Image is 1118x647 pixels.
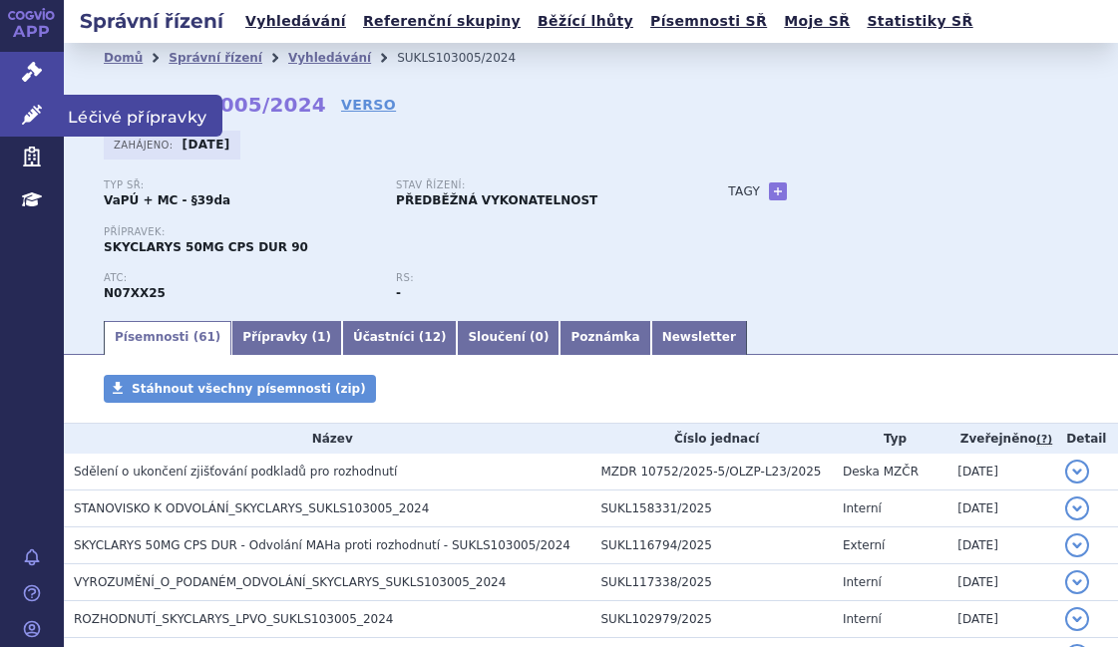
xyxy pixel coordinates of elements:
button: detail [1065,533,1089,557]
span: Interní [843,575,882,589]
span: ROZHODNUTÍ_SKYCLARYS_LPVO_SUKLS103005_2024 [74,612,393,626]
p: Typ SŘ: [104,179,376,191]
td: SUKL102979/2025 [591,601,833,638]
td: [DATE] [947,601,1055,638]
a: Sloučení (0) [457,321,559,355]
abbr: (?) [1036,433,1052,447]
span: Externí [843,538,885,552]
li: SUKLS103005/2024 [397,43,542,73]
a: Newsletter [651,321,747,355]
span: VYROZUMĚNÍ_O_PODANÉM_ODVOLÁNÍ_SKYCLARYS_SUKLS103005_2024 [74,575,506,589]
h3: Tagy [728,179,760,203]
p: ATC: [104,272,376,284]
a: + [769,182,787,200]
strong: SUKLS103005/2024 [104,93,326,117]
span: SKYCLARYS 50MG CPS DUR - Odvolání MAHa proti rozhodnutí - SUKLS103005/2024 [74,538,570,552]
strong: VaPÚ + MC - §39da [104,193,230,207]
strong: - [396,286,401,300]
a: Vyhledávání [288,51,371,65]
span: 1 [317,330,325,344]
th: Název [64,424,591,454]
th: Typ [833,424,947,454]
th: Číslo jednací [591,424,833,454]
span: Zahájeno: [114,137,177,153]
a: Referenční skupiny [357,8,527,35]
a: Poznámka [559,321,650,355]
span: SKYCLARYS 50MG CPS DUR 90 [104,240,308,254]
a: Přípravky (1) [231,321,342,355]
button: detail [1065,607,1089,631]
td: SUKL116794/2025 [591,527,833,564]
td: [DATE] [947,490,1055,527]
button: detail [1065,570,1089,594]
a: Správní řízení [169,51,262,65]
td: [DATE] [947,564,1055,601]
a: Písemnosti (61) [104,321,231,355]
a: VERSO [341,95,396,115]
span: Interní [843,612,882,626]
h2: Správní řízení [64,7,239,35]
span: 61 [198,330,215,344]
p: RS: [396,272,668,284]
span: 0 [536,330,544,344]
span: STANOVISKO K ODVOLÁNÍ_SKYCLARYS_SUKLS103005_2024 [74,501,429,515]
td: SUKL158331/2025 [591,490,833,527]
td: SUKL117338/2025 [591,564,833,601]
a: Písemnosti SŘ [644,8,773,35]
button: detail [1065,460,1089,484]
th: Detail [1055,424,1118,454]
p: Přípravek: [104,226,688,238]
span: Interní [843,501,882,515]
span: Stáhnout všechny písemnosti (zip) [132,382,366,396]
a: Statistiky SŘ [861,8,978,35]
th: Zveřejněno [947,424,1055,454]
a: Domů [104,51,143,65]
p: Stav řízení: [396,179,668,191]
span: Léčivé přípravky [64,95,222,137]
button: detail [1065,496,1089,520]
strong: PŘEDBĚŽNÁ VYKONATELNOST [396,193,597,207]
strong: [DATE] [183,138,230,152]
a: Stáhnout všechny písemnosti (zip) [104,375,376,403]
a: Účastníci (12) [342,321,458,355]
td: [DATE] [947,454,1055,490]
span: Deska MZČR [843,465,919,479]
span: 12 [424,330,441,344]
strong: OMAVELOXOLON [104,286,166,300]
span: Sdělení o ukončení zjišťování podkladů pro rozhodnutí [74,465,397,479]
a: Vyhledávání [239,8,352,35]
td: [DATE] [947,527,1055,564]
td: MZDR 10752/2025-5/OLZP-L23/2025 [591,454,833,490]
a: Běžící lhůty [532,8,639,35]
a: Moje SŘ [778,8,856,35]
